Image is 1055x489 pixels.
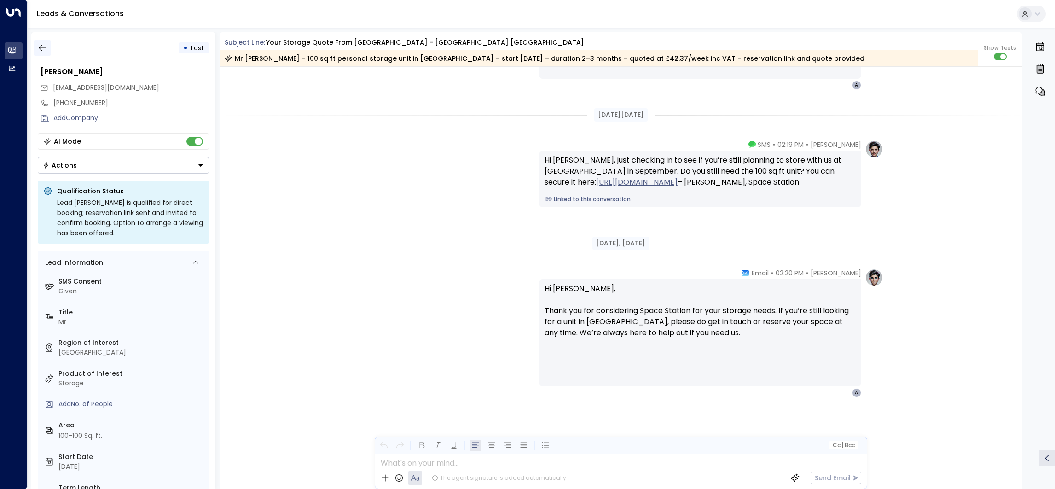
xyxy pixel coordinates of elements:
a: [URL][DOMAIN_NAME] [596,177,678,188]
span: Show Texts [984,44,1016,52]
div: • [183,40,188,56]
div: [PERSON_NAME] [41,66,209,77]
a: Leads & Conversations [37,8,124,19]
p: Qualification Status [57,186,203,196]
span: [EMAIL_ADDRESS][DOMAIN_NAME] [53,83,159,92]
div: AddCompany [53,113,209,123]
span: SMS [758,140,771,149]
button: Cc|Bcc [829,441,858,450]
label: SMS Consent [58,277,205,286]
div: A [852,388,861,397]
div: [DATE], [DATE] [592,237,649,250]
label: Title [58,308,205,317]
div: Mr [PERSON_NAME] – 100 sq ft personal storage unit in [GEOGRAPHIC_DATA] – start [DATE] – duration... [225,54,864,63]
span: • [773,140,775,149]
div: Hi [PERSON_NAME], just checking in to see if you’re still planning to store with us at [GEOGRAPHI... [545,155,856,188]
span: • [771,268,773,278]
div: 100-100 Sq. ft. [58,431,102,441]
div: [PHONE_NUMBER] [53,98,209,108]
div: Your storage quote from [GEOGRAPHIC_DATA] - [GEOGRAPHIC_DATA] [GEOGRAPHIC_DATA] [266,38,584,47]
div: AI Mode [54,137,81,146]
span: 02:19 PM [777,140,804,149]
a: Linked to this conversation [545,195,856,204]
img: profile-logo.png [865,268,883,287]
button: Redo [394,440,406,451]
span: Subject Line: [225,38,265,47]
div: Button group with a nested menu [38,157,209,174]
div: Actions [43,161,77,169]
div: The agent signature is added automatically [432,474,566,482]
div: Lead Information [42,258,103,268]
button: Actions [38,157,209,174]
button: Undo [378,440,389,451]
span: Lost [191,43,204,52]
span: [PERSON_NAME] [811,140,861,149]
div: Given [58,286,205,296]
div: [DATE] [58,462,205,472]
span: [PERSON_NAME] [811,268,861,278]
span: Cc Bcc [832,442,854,448]
img: profile-logo.png [865,140,883,158]
div: Storage [58,378,205,388]
span: • [806,268,808,278]
span: Email [752,268,769,278]
span: 02:20 PM [776,268,804,278]
div: [GEOGRAPHIC_DATA] [58,348,205,357]
div: [DATE][DATE] [594,108,648,122]
span: andy999price@hotmail.co.uk [53,83,159,93]
div: Mr [58,317,205,327]
label: Area [58,420,205,430]
label: Region of Interest [58,338,205,348]
span: | [841,442,843,448]
p: Hi [PERSON_NAME], Thank you for considering Space Station for your storage needs. If you’re still... [545,283,856,349]
div: AddNo. of People [58,399,205,409]
div: Lead [PERSON_NAME] is qualified for direct booking; reservation link sent and invited to confirm ... [57,198,203,238]
label: Start Date [58,452,205,462]
div: A [852,81,861,90]
label: Product of Interest [58,369,205,378]
span: • [806,140,808,149]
